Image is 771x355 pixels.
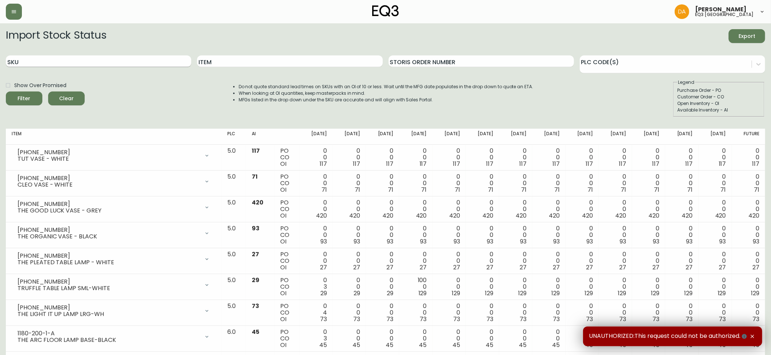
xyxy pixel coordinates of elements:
[538,173,560,193] div: 0 0
[738,148,759,167] div: 0 0
[571,148,593,167] div: 0 0
[553,315,560,323] span: 73
[280,277,294,297] div: PO CO
[695,7,747,12] span: [PERSON_NAME]
[618,289,626,297] span: 129
[18,253,200,259] div: [PHONE_NUMBER]
[280,173,294,193] div: PO CO
[682,211,693,220] span: 420
[605,225,626,245] div: 0 0
[416,211,427,220] span: 420
[372,329,393,348] div: 0 0
[654,186,660,194] span: 71
[221,274,246,300] td: 5.0
[738,303,759,323] div: 0 0
[665,129,698,145] th: [DATE]
[420,237,427,246] span: 93
[599,129,632,145] th: [DATE]
[505,199,527,219] div: 0 0
[18,304,200,311] div: [PHONE_NUMBER]
[615,211,626,220] span: 420
[339,251,360,271] div: 0 0
[505,251,527,271] div: 0 0
[14,82,66,89] span: Show Over Promised
[671,251,693,271] div: 0 0
[252,172,258,181] span: 71
[551,289,560,297] span: 129
[649,211,660,220] span: 420
[305,199,327,219] div: 0 0
[677,107,760,113] div: Available Inventory - AI
[439,251,460,271] div: 0 0
[305,251,327,271] div: 0 0
[720,237,726,246] span: 93
[472,225,493,245] div: 0 0
[387,315,394,323] span: 73
[653,315,660,323] span: 73
[721,186,726,194] span: 71
[221,196,246,222] td: 5.0
[653,237,660,246] span: 93
[605,148,626,167] div: 0 0
[453,315,460,323] span: 73
[520,263,527,272] span: 27
[6,129,221,145] th: Item
[300,129,333,145] th: [DATE]
[538,277,560,297] div: 0 0
[518,289,527,297] span: 129
[455,186,460,194] span: 71
[18,337,200,343] div: THE ARC FLOOR LAMP BASE-BLACK
[405,148,427,167] div: 0 0
[638,303,659,323] div: 0 0
[353,263,360,272] span: 27
[280,225,294,245] div: PO CO
[239,83,533,90] li: Do not quote standard lead times on SKUs with an OI of 10 or less. Wait until the MFG date popula...
[383,211,394,220] span: 420
[652,160,660,168] span: 117
[549,211,560,220] span: 420
[718,289,726,297] span: 129
[305,173,327,193] div: 0 0
[320,237,327,246] span: 93
[339,148,360,167] div: 0 0
[719,263,726,272] span: 27
[280,160,286,168] span: OI
[705,251,726,271] div: 0 0
[705,148,726,167] div: 0 0
[753,237,759,246] span: 93
[505,303,527,323] div: 0 0
[738,251,759,271] div: 0 0
[405,173,427,193] div: 0 0
[719,160,726,168] span: 117
[553,263,560,272] span: 27
[554,186,560,194] span: 71
[453,263,460,272] span: 27
[586,315,593,323] span: 73
[638,199,659,219] div: 0 0
[472,251,493,271] div: 0 0
[354,289,360,297] span: 29
[421,186,427,194] span: 71
[638,148,659,167] div: 0 0
[571,173,593,193] div: 0 0
[439,303,460,323] div: 0 0
[339,225,360,245] div: 0 0
[246,129,274,145] th: AI
[453,160,460,168] span: 117
[305,329,327,348] div: 0 3
[686,315,693,323] span: 73
[18,227,200,233] div: [PHONE_NUMBER]
[48,91,85,105] button: Clear
[339,199,360,219] div: 0 0
[671,148,693,167] div: 0 0
[280,289,286,297] span: OI
[754,186,759,194] span: 71
[538,148,560,167] div: 0 0
[221,145,246,171] td: 5.0
[638,251,659,271] div: 0 0
[18,201,200,207] div: [PHONE_NUMBER]
[239,97,533,103] li: MFGs listed in the drop down under the SKU are accurate and will align with Sales Portal.
[405,303,427,323] div: 0 0
[472,148,493,167] div: 0 0
[12,329,216,345] div: 1180-200-1-ATHE ARC FLOOR LAMP BASE-BLACK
